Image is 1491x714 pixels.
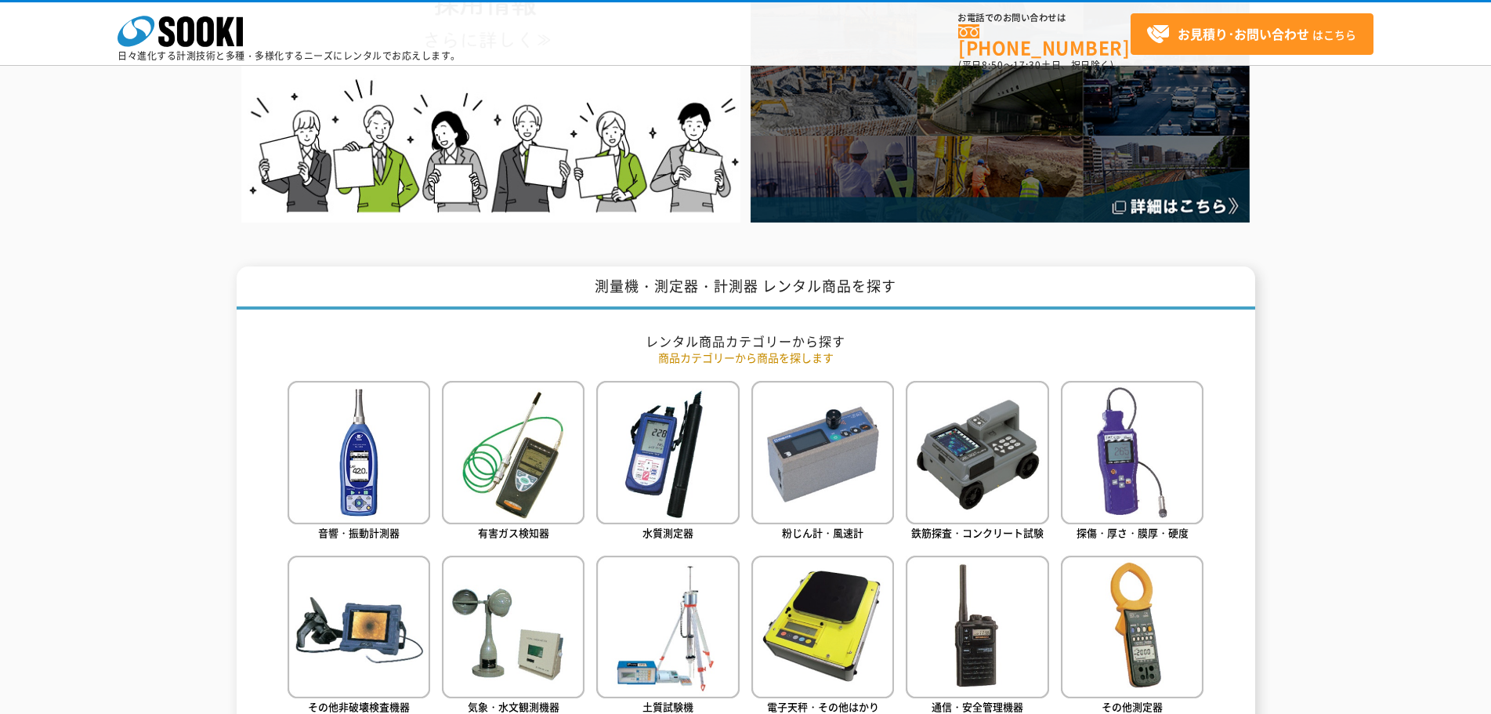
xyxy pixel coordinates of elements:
span: 通信・安全管理機器 [932,699,1023,714]
span: 気象・水文観測機器 [468,699,559,714]
img: 粉じん計・風速計 [751,381,894,524]
img: 音響・振動計測器 [288,381,430,524]
span: 粉じん計・風速計 [782,525,863,540]
span: 水質測定器 [642,525,693,540]
span: その他非破壊検査機器 [308,699,410,714]
h1: 測量機・測定器・計測器 レンタル商品を探す [237,266,1255,310]
span: 鉄筋探査・コンクリート試験 [911,525,1044,540]
img: 通信・安全管理機器 [906,556,1048,698]
a: 音響・振動計測器 [288,381,430,543]
span: 17:30 [1013,58,1041,72]
img: 気象・水文観測機器 [442,556,584,698]
a: 粉じん計・風速計 [751,381,894,543]
img: 電子天秤・その他はかり [751,556,894,698]
strong: お見積り･お問い合わせ [1178,24,1309,43]
img: 水質測定器 [596,381,739,524]
img: 有害ガス検知器 [442,381,584,524]
h2: レンタル商品カテゴリーから探す [288,333,1204,350]
a: 有害ガス検知器 [442,381,584,543]
span: 土質試験機 [642,699,693,714]
img: その他測定器 [1061,556,1203,698]
a: お見積り･お問い合わせはこちら [1131,13,1373,55]
span: (平日 ～ 土日、祝日除く) [958,58,1113,72]
span: 8:50 [982,58,1004,72]
img: その他非破壊検査機器 [288,556,430,698]
a: [PHONE_NUMBER] [958,24,1131,56]
span: 音響・振動計測器 [318,525,400,540]
span: 電子天秤・その他はかり [767,699,879,714]
p: 商品カテゴリーから商品を探します [288,350,1204,366]
a: 探傷・厚さ・膜厚・硬度 [1061,381,1203,543]
a: 水質測定器 [596,381,739,543]
a: 鉄筋探査・コンクリート試験 [906,381,1048,543]
span: その他測定器 [1102,699,1163,714]
p: 日々進化する計測技術と多種・多様化するニーズにレンタルでお応えします。 [118,51,461,60]
span: 探傷・厚さ・膜厚・硬度 [1077,525,1189,540]
span: お電話でのお問い合わせは [958,13,1131,23]
img: 探傷・厚さ・膜厚・硬度 [1061,381,1203,524]
span: 有害ガス検知器 [478,525,549,540]
img: 土質試験機 [596,556,739,698]
span: はこちら [1146,23,1356,46]
img: 鉄筋探査・コンクリート試験 [906,381,1048,524]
